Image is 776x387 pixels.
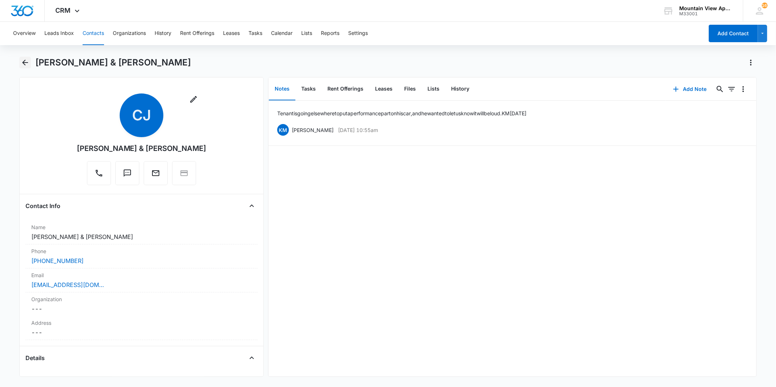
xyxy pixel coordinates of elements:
[144,161,168,185] button: Email
[180,22,214,45] button: Rent Offerings
[19,57,31,68] button: Back
[762,3,768,8] span: 162
[714,83,726,95] button: Search...
[25,354,45,362] h4: Details
[113,22,146,45] button: Organizations
[31,295,251,303] label: Organization
[31,319,251,327] label: Address
[83,22,104,45] button: Contacts
[87,172,111,179] a: Call
[25,202,60,210] h4: Contact Info
[295,78,322,100] button: Tasks
[25,292,257,316] div: Organization---
[338,126,378,134] p: [DATE] 10:55am
[271,22,293,45] button: Calendar
[31,328,251,337] dd: ---
[31,271,251,279] label: Email
[87,161,111,185] button: Call
[398,78,422,100] button: Files
[322,78,369,100] button: Rent Offerings
[115,161,139,185] button: Text
[369,78,398,100] button: Leases
[25,268,257,292] div: Email[EMAIL_ADDRESS][DOMAIN_NAME]
[666,80,714,98] button: Add Note
[56,7,71,14] span: CRM
[737,83,749,95] button: Overflow Menu
[31,223,251,231] label: Name
[31,256,84,265] a: [PHONE_NUMBER]
[31,247,251,255] label: Phone
[709,25,758,42] button: Add Contact
[31,304,251,313] dd: ---
[31,232,251,241] dd: [PERSON_NAME] & [PERSON_NAME]
[35,57,191,68] h1: [PERSON_NAME] & [PERSON_NAME]
[269,78,295,100] button: Notes
[301,22,312,45] button: Lists
[25,244,257,268] div: Phone[PHONE_NUMBER]
[292,126,334,134] p: [PERSON_NAME]
[277,109,526,117] p: Tenant is going elsewhere to put a performance part on his car, and he wanted to let us know it w...
[144,172,168,179] a: Email
[25,316,257,340] div: Address---
[115,172,139,179] a: Text
[31,375,251,383] label: Source
[223,22,240,45] button: Leases
[44,22,74,45] button: Leads Inbox
[155,22,171,45] button: History
[31,280,104,289] a: [EMAIL_ADDRESS][DOMAIN_NAME]
[77,143,207,154] div: [PERSON_NAME] & [PERSON_NAME]
[745,57,757,68] button: Actions
[277,124,289,136] span: KM
[321,22,339,45] button: Reports
[246,352,258,364] button: Close
[422,78,445,100] button: Lists
[120,93,163,137] span: CJ
[762,3,768,8] div: notifications count
[726,83,737,95] button: Filters
[348,22,368,45] button: Settings
[445,78,475,100] button: History
[679,5,732,11] div: account name
[248,22,262,45] button: Tasks
[246,200,258,212] button: Close
[679,11,732,16] div: account id
[13,22,36,45] button: Overview
[25,220,257,244] div: Name[PERSON_NAME] & [PERSON_NAME]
